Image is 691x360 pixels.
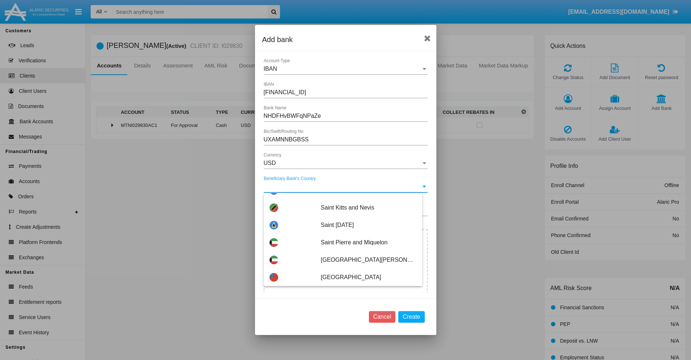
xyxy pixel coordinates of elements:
[321,216,416,234] span: Saint [DATE]
[264,160,276,166] span: USD
[262,34,429,45] div: Add bank
[398,311,424,323] button: Create
[264,66,277,72] span: IBAN
[321,234,416,251] span: Saint Pierre and Miquelon
[369,311,396,323] button: Cancel
[321,269,416,286] span: [GEOGRAPHIC_DATA]
[321,251,416,269] span: [GEOGRAPHIC_DATA][PERSON_NAME]
[321,199,416,216] span: Saint Kitts and Nevis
